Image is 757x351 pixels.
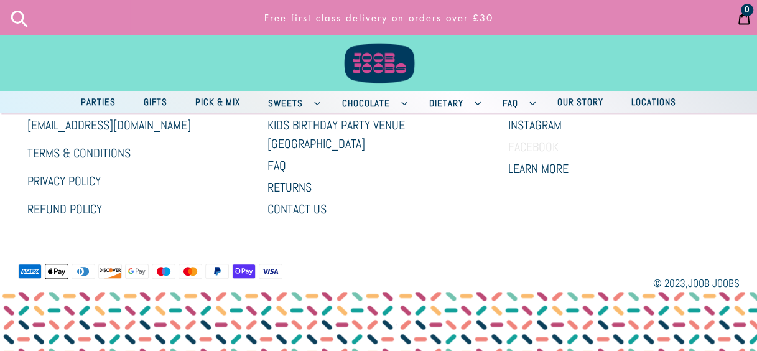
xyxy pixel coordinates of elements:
[267,179,312,195] a: Returns
[27,117,191,133] a: [EMAIL_ADDRESS][DOMAIN_NAME]
[330,91,414,113] button: Chocolate
[545,93,616,111] a: Our Story
[731,2,757,33] a: 0
[130,6,628,30] a: Free first class delivery on orders over £30
[336,95,396,111] span: Chocolate
[135,6,622,30] p: Free first class delivery on orders over £30
[745,6,750,14] span: 0
[262,95,309,111] span: Sweets
[508,117,562,133] a: Instagram
[508,139,559,155] a: Facebook
[27,201,102,217] a: Refund Policy
[688,276,740,290] a: Joob Joobs
[508,161,569,177] a: Learn More
[131,93,180,111] a: Gifts
[551,94,610,110] span: Our Story
[417,91,487,113] button: Dietary
[68,93,128,111] a: Parties
[183,93,253,111] a: Pick & Mix
[496,95,524,111] span: FAQ
[267,157,286,174] a: FAQ
[267,117,405,152] a: Kids Birthday Party Venue [GEOGRAPHIC_DATA]
[75,94,122,110] span: Parties
[256,91,327,113] button: Sweets
[137,94,174,110] span: Gifts
[423,95,470,111] span: Dietary
[653,276,740,290] small: © 2023,
[27,173,101,189] a: Privacy Policy
[189,94,246,110] span: Pick & Mix
[335,6,422,86] img: Joob Joobs
[619,93,689,111] a: Locations
[27,145,131,161] a: Terms & Conditions
[490,91,542,113] button: FAQ
[267,201,327,217] a: Contact Us
[625,94,682,110] span: Locations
